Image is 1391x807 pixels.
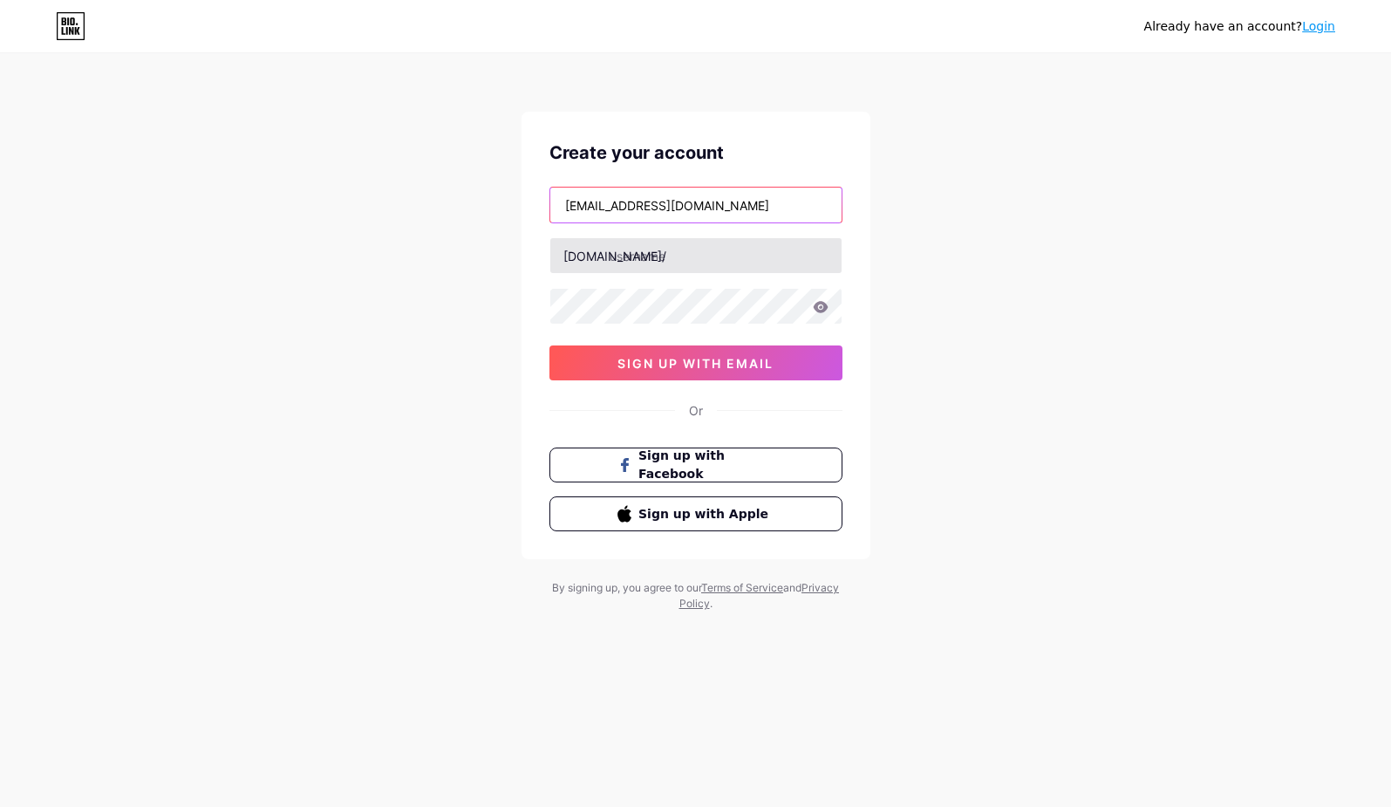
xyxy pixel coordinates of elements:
[550,188,842,222] input: Email
[549,345,842,380] button: sign up with email
[563,247,666,265] div: [DOMAIN_NAME]/
[548,580,844,612] div: By signing up, you agree to our and .
[550,238,842,273] input: username
[549,448,842,482] button: Sign up with Facebook
[617,356,774,371] span: sign up with email
[549,496,842,531] button: Sign up with Apple
[638,505,774,523] span: Sign up with Apple
[638,447,774,483] span: Sign up with Facebook
[689,401,703,420] div: Or
[549,140,842,166] div: Create your account
[1144,17,1335,36] div: Already have an account?
[1302,19,1335,33] a: Login
[701,581,783,594] a: Terms of Service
